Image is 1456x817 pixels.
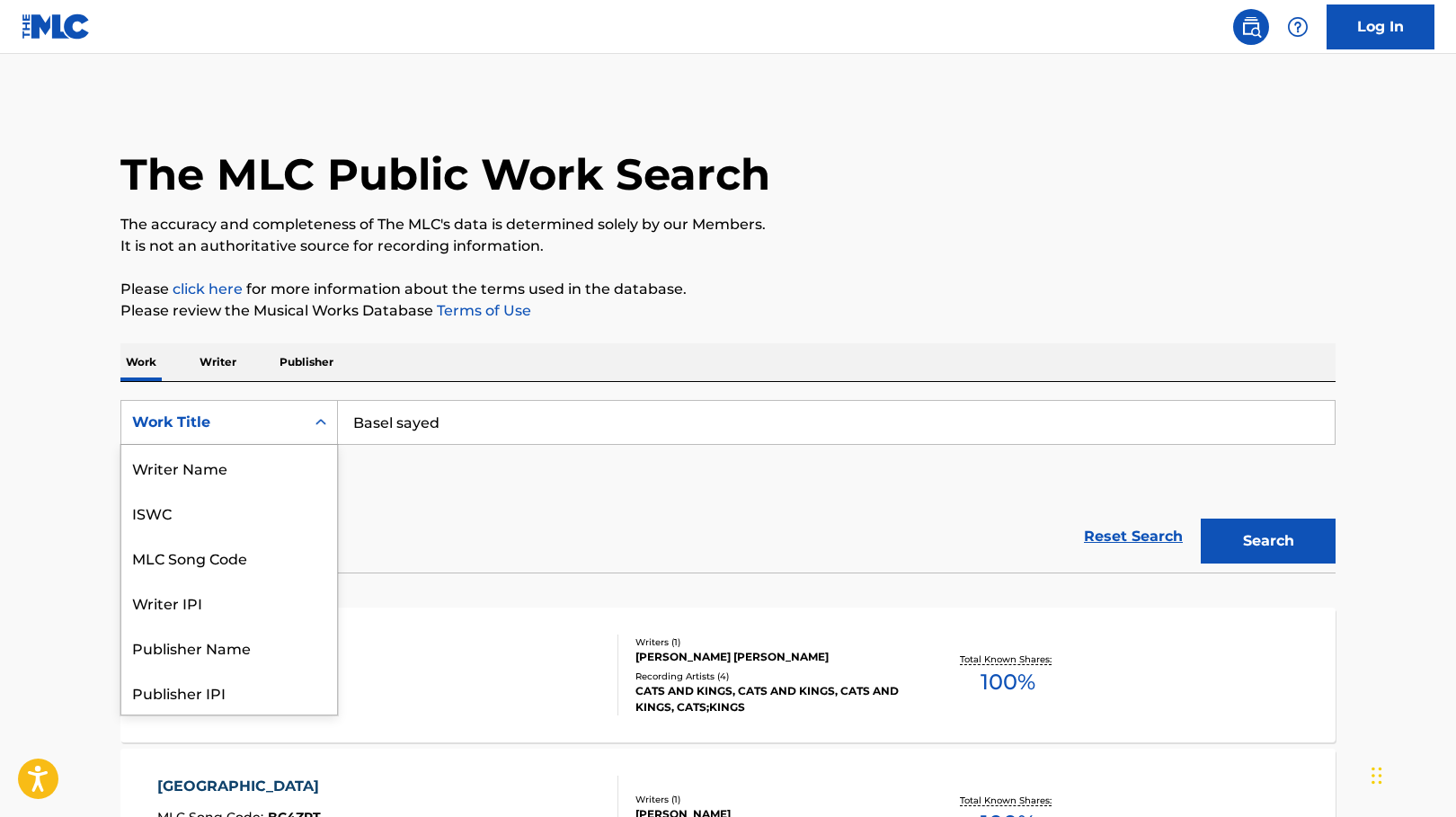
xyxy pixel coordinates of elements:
a: SAYEDMLC Song Code:SA24HKISWC:T3096901274Writers (1)[PERSON_NAME] [PERSON_NAME]Recording Artists ... [120,608,1336,742]
p: Total Known Shares: [960,653,1056,666]
div: CATS AND KINGS, CATS AND KINGS, CATS AND KINGS, CATS;KINGS [635,683,907,715]
div: Work Title [132,412,294,433]
div: Writers ( 1 ) [635,635,907,649]
a: Reset Search [1075,517,1192,556]
button: Search [1201,519,1336,564]
p: Publisher [274,343,339,381]
div: Publisher Name [121,625,337,670]
div: Recording Artists ( 4 ) [635,670,907,683]
a: click here [173,280,243,297]
p: It is not an authoritative source for recording information. [120,235,1336,257]
div: ISWC [121,490,337,535]
iframe: Chat Widget [1366,731,1456,817]
img: help [1287,16,1309,38]
div: Writer Name [121,445,337,490]
p: The accuracy and completeness of The MLC's data is determined solely by our Members. [120,214,1336,235]
a: Log In [1327,4,1434,49]
h1: The MLC Public Work Search [120,147,770,201]
p: Total Known Shares: [960,794,1056,807]
div: MLC Song Code [121,535,337,580]
p: Writer [194,343,242,381]
p: Work [120,343,162,381]
div: Writers ( 1 ) [635,793,907,806]
a: Terms of Use [433,302,531,319]
div: [GEOGRAPHIC_DATA] [157,776,328,797]
p: Please for more information about the terms used in the database. [120,279,1336,300]
div: Publisher IPI [121,670,337,715]
a: Public Search [1233,9,1269,45]
p: Please review the Musical Works Database [120,300,1336,322]
div: Help [1280,9,1316,45]
img: search [1240,16,1262,38]
div: Writer IPI [121,580,337,625]
div: [PERSON_NAME] [PERSON_NAME] [635,649,907,665]
form: Search Form [120,400,1336,573]
img: MLC Logo [22,13,91,40]
span: 100 % [981,666,1035,698]
div: Drag [1372,749,1382,803]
